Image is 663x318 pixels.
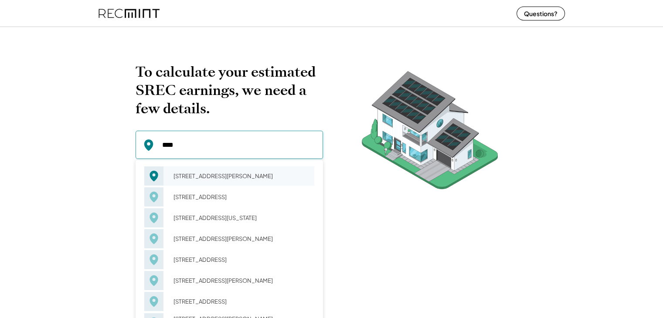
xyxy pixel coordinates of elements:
div: [STREET_ADDRESS] [168,191,314,203]
h2: To calculate your estimated SREC earnings, we need a few details. [136,63,323,118]
img: recmint-logotype%403x%20%281%29.jpeg [99,2,160,25]
div: [STREET_ADDRESS][PERSON_NAME] [168,274,314,287]
button: Questions? [517,7,565,20]
div: [STREET_ADDRESS][PERSON_NAME] [168,170,314,182]
div: [STREET_ADDRESS][US_STATE] [168,212,314,224]
div: [STREET_ADDRESS][PERSON_NAME] [168,233,314,245]
div: [STREET_ADDRESS] [168,254,314,266]
img: RecMintArtboard%207.png [345,63,515,203]
div: [STREET_ADDRESS] [168,295,314,308]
